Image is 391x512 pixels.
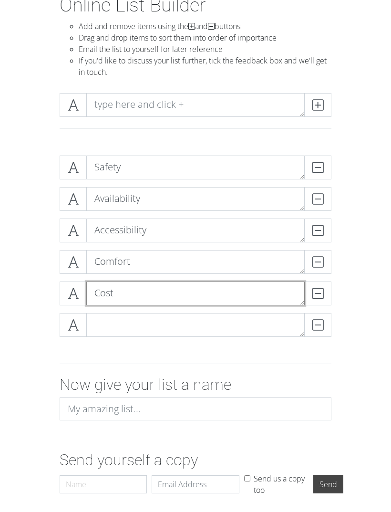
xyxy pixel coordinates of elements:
[313,475,343,493] input: Send
[152,475,239,493] input: Email Address
[79,32,331,43] li: Drag and drop items to sort them into order of importance
[60,376,331,394] h2: Now give your list a name
[79,43,331,55] li: Email the list to yourself for later reference
[79,55,331,78] li: If you'd like to discuss your list further, tick the feedback box and we'll get in touch.
[60,475,147,493] input: Name
[79,21,331,32] li: Add and remove items using the and buttons
[60,397,331,420] input: My amazing list...
[254,473,309,496] label: Send us a copy too
[60,451,331,469] h2: Send yourself a copy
